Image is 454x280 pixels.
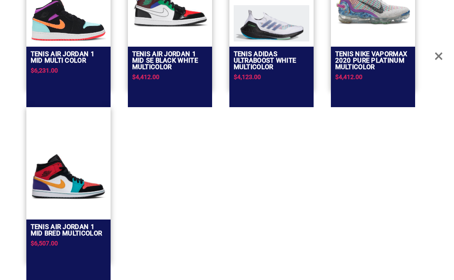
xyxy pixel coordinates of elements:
span: $4,412.00 [335,73,362,80]
h2: Tenis Air Jordan 1 Mid Multi Color [31,51,106,64]
h2: Tenis Nike Vapormax 2020 Pure Platinum Multicolor [335,51,411,70]
a: Tenis Air Jordan 1 Mid Bred Multicolor Tenis Air Jordan 1 Mid Bred Multicolor$6,507.00 [26,106,111,262]
span: $6,231.00 [31,67,58,74]
img: Tenis Air Jordan 1 Mid Bred Multicolor [31,139,106,214]
span: $6,507.00 [31,240,58,247]
h2: Tenis Adidas Ultraboost White Multicolor [234,51,309,70]
span: $4,123.00 [234,73,261,80]
h2: Tenis Air Jordan 1 Mid Se Black White Multicolor [132,51,208,70]
span: $4,412.00 [132,73,159,80]
img: Tenis Adidas Ultraboost White Multicolor [234,5,309,41]
span: Close Overlay [434,43,443,69]
h2: Tenis Air Jordan 1 Mid Bred Multicolor [31,224,106,237]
